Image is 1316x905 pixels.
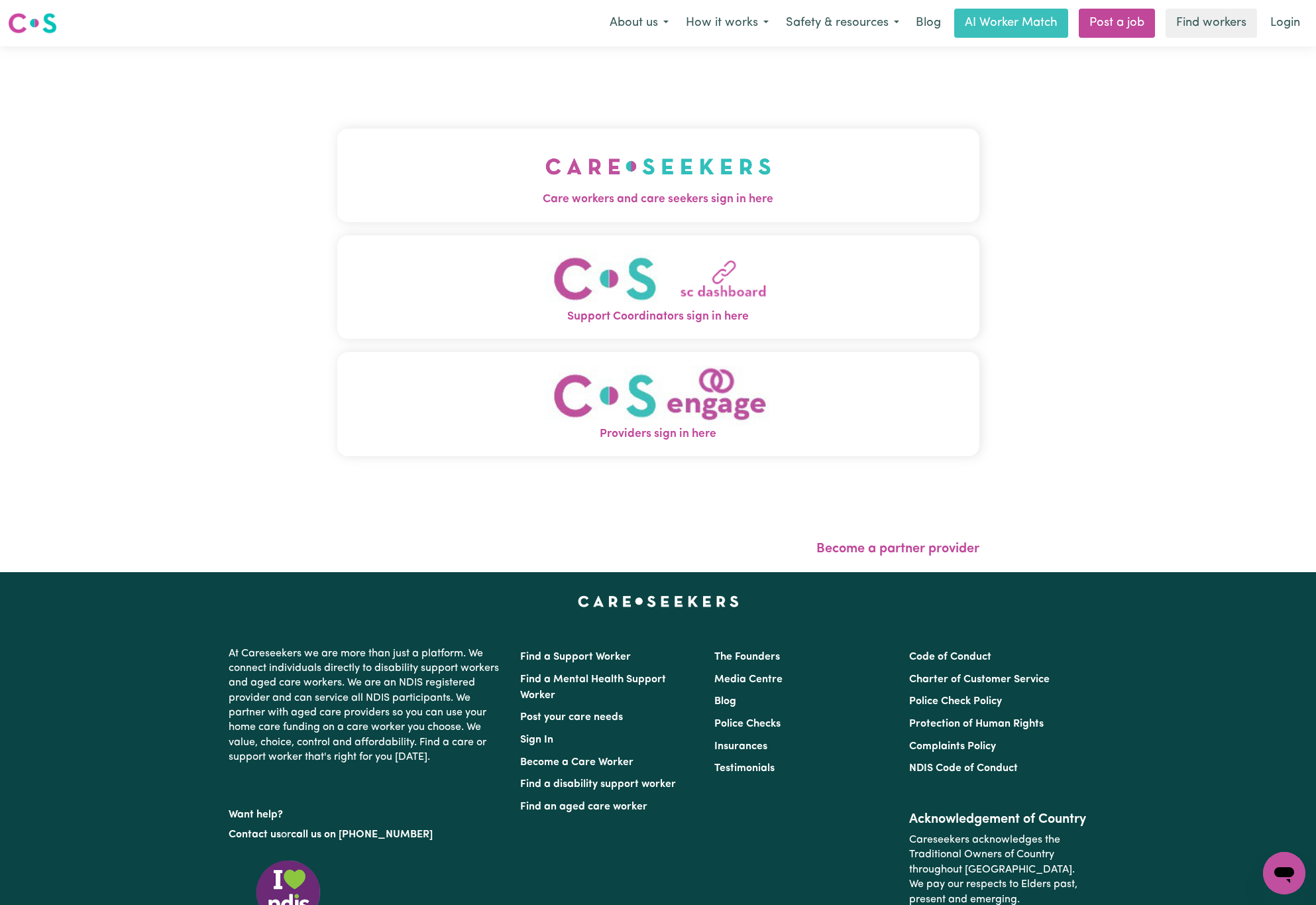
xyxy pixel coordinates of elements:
a: Login [1262,9,1308,38]
img: Careseekers logo [8,11,57,35]
span: Care workers and care seekers sign in here [337,191,979,208]
a: Insurances [714,741,767,752]
a: NDIS Code of Conduct [909,763,1018,774]
p: At Careseekers we are more than just a platform. We connect individuals directly to disability su... [229,641,504,770]
a: Police Checks [714,719,781,729]
a: Sign In [520,735,553,745]
a: Protection of Human Rights [909,719,1044,729]
a: Testimonials [714,763,775,774]
a: Police Check Policy [909,696,1002,707]
a: Contact us [229,829,281,840]
a: Find a disability support worker [520,779,676,790]
button: About us [601,9,677,37]
a: Blog [908,9,949,38]
a: Blog [714,696,736,707]
button: Providers sign in here [337,352,979,456]
a: Complaints Policy [909,741,996,752]
button: Safety & resources [777,9,908,37]
a: Find an aged care worker [520,802,647,812]
span: Providers sign in here [337,426,979,443]
p: Want help? [229,802,504,822]
button: Support Coordinators sign in here [337,235,979,339]
a: Post your care needs [520,712,623,723]
button: Care workers and care seekers sign in here [337,129,979,221]
span: Support Coordinators sign in here [337,308,979,326]
a: Media Centre [714,674,783,685]
a: Post a job [1079,9,1155,38]
a: Become a partner provider [816,542,979,556]
iframe: Button to launch messaging window [1263,852,1305,894]
a: call us on [PHONE_NUMBER] [291,829,433,840]
a: Find a Mental Health Support Worker [520,674,666,701]
a: Charter of Customer Service [909,674,1050,685]
a: Careseekers logo [8,8,57,38]
a: Become a Care Worker [520,757,633,768]
p: or [229,822,504,847]
button: How it works [677,9,777,37]
a: The Founders [714,652,780,662]
a: Code of Conduct [909,652,991,662]
a: Find workers [1166,9,1257,38]
h2: Acknowledgement of Country [909,812,1087,827]
a: Careseekers home page [578,596,739,607]
a: AI Worker Match [954,9,1068,38]
a: Find a Support Worker [520,652,631,662]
